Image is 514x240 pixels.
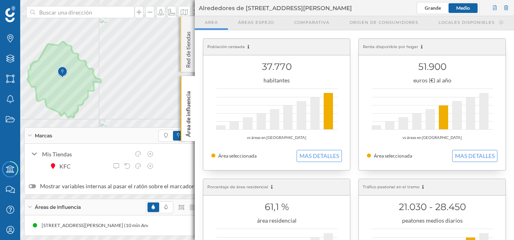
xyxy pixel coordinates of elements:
[425,5,441,11] span: Grande
[367,134,497,142] div: vs áreas en [GEOGRAPHIC_DATA]
[184,28,192,68] p: Red de tiendas
[211,134,342,142] div: vs áreas en [GEOGRAPHIC_DATA]
[452,150,497,162] button: MAS DETALLES
[205,19,218,25] span: Area
[367,59,497,74] h1: 51.900
[367,76,497,84] div: euros (€) al año
[238,19,274,25] span: Áreas espejo
[35,204,81,211] span: Áreas de influencia
[367,217,497,225] div: peatones medios diarios
[350,19,418,25] span: Origen de consumidores
[359,179,506,196] div: Tráfico peatonal en el tramo
[359,39,506,55] div: Renta disponible por hogar
[294,19,329,25] span: Comparativa
[374,153,412,159] span: Área seleccionada
[203,39,350,55] div: Población censada
[297,150,342,162] button: MAS DETALLES
[211,217,342,225] div: área residencial
[203,179,350,196] div: Porcentaje de área residencial
[29,182,194,190] label: Mostrar variables internas al pasar el ratón sobre el marcador
[59,162,75,171] div: KFC
[184,88,192,137] p: Área de influencia
[211,76,342,84] div: habitantes
[39,221,164,229] div: [STREET_ADDRESS][PERSON_NAME] (10 min Andando)
[367,199,497,215] h1: 21.030 - 28.450
[199,4,352,12] span: Alrededores de [STREET_ADDRESS][PERSON_NAME]
[35,132,52,139] span: Marcas
[211,199,342,215] h1: 61,1 %
[57,64,67,80] img: Marker
[5,6,15,22] img: Geoblink Logo
[16,6,45,13] span: Soporte
[218,153,257,159] span: Área seleccionada
[211,59,342,74] h1: 37.770
[42,150,130,158] div: Mis Tiendas
[456,5,470,11] span: Medio
[438,19,495,25] span: Locales disponibles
